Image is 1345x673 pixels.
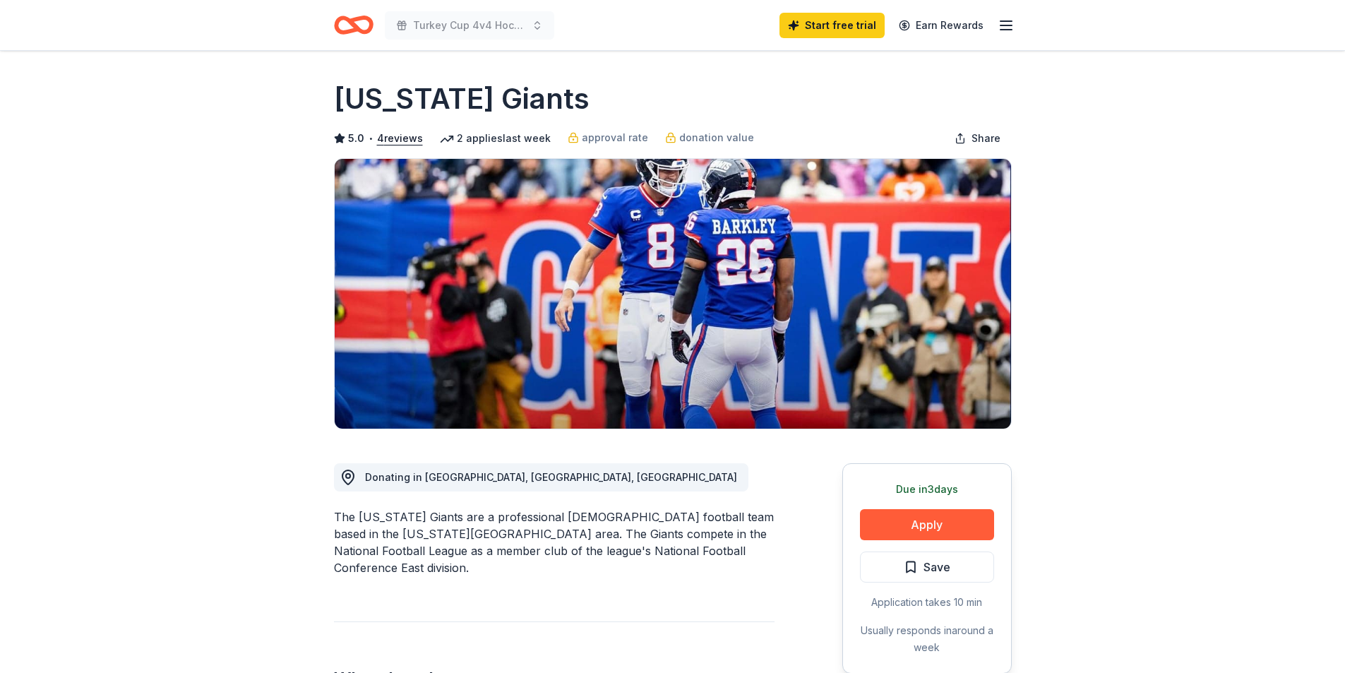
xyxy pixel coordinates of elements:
[972,130,1000,147] span: Share
[335,159,1011,429] img: Image for New York Giants
[860,481,994,498] div: Due in 3 days
[413,17,526,34] span: Turkey Cup 4v4 Hockey Tournament
[860,594,994,611] div: Application takes 10 min
[890,13,992,38] a: Earn Rewards
[440,130,551,147] div: 2 applies last week
[860,552,994,583] button: Save
[348,130,364,147] span: 5.0
[385,11,554,40] button: Turkey Cup 4v4 Hockey Tournament
[334,8,373,42] a: Home
[860,509,994,540] button: Apply
[377,130,423,147] button: 4reviews
[923,558,950,576] span: Save
[568,129,648,146] a: approval rate
[679,129,754,146] span: donation value
[365,471,737,483] span: Donating in [GEOGRAPHIC_DATA], [GEOGRAPHIC_DATA], [GEOGRAPHIC_DATA]
[334,508,775,576] div: The [US_STATE] Giants are a professional [DEMOGRAPHIC_DATA] football team based in the [US_STATE]...
[334,79,590,119] h1: [US_STATE] Giants
[368,133,373,144] span: •
[860,622,994,656] div: Usually responds in around a week
[779,13,885,38] a: Start free trial
[943,124,1012,153] button: Share
[582,129,648,146] span: approval rate
[665,129,754,146] a: donation value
